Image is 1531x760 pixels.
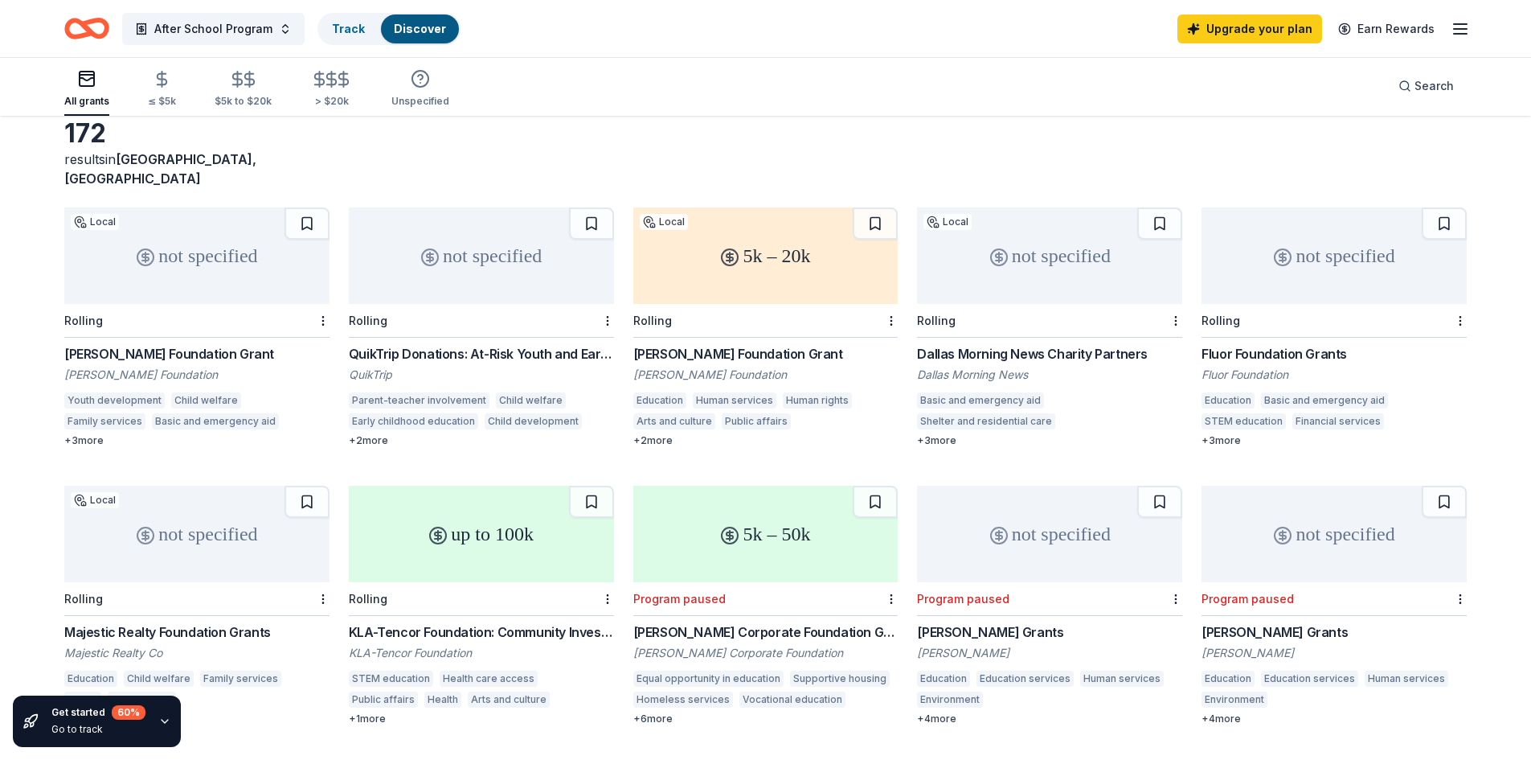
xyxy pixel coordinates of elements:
div: Education [633,392,686,409]
div: Dallas Morning News Charity Partners [917,344,1182,364]
div: + 3 more [1201,434,1467,447]
div: Family services [200,671,281,687]
a: Home [64,10,109,47]
div: Vocational education [739,692,845,708]
a: up to 100kRollingKLA-Tencor Foundation: Community Investment FundKLA-Tencor FoundationSTEM educat... [349,486,614,725]
div: Child welfare [124,671,194,687]
div: + 6 more [633,713,899,725]
div: [PERSON_NAME] [917,645,1182,661]
span: Search [1414,76,1454,96]
div: Health [424,692,461,708]
div: [PERSON_NAME] [1201,645,1467,661]
div: [PERSON_NAME] Grants [917,622,1182,642]
div: Child welfare [171,392,241,409]
button: ≤ $5k [148,64,176,116]
div: + 2 more [349,434,614,447]
span: After School Program [154,19,272,39]
div: Equal opportunity in education [633,671,784,687]
div: Public affairs [349,692,418,708]
div: ≤ $5k [148,95,176,108]
div: [PERSON_NAME] Foundation [64,367,330,383]
div: not specified [64,207,330,304]
div: Youth development [64,392,165,409]
div: Majestic Realty Foundation Grants [64,622,330,642]
div: Human services [693,392,776,409]
div: Rolling [633,314,672,327]
div: not specified [64,486,330,582]
div: + 2 more [633,434,899,447]
button: > $20k [310,64,353,116]
div: Rolling [64,592,103,606]
span: [GEOGRAPHIC_DATA], [GEOGRAPHIC_DATA] [64,151,256,187]
div: Child development [485,413,582,429]
div: Program paused [917,592,1009,606]
div: Child welfare [496,392,566,409]
div: Family services [64,413,145,429]
div: [PERSON_NAME] Grants [1201,622,1467,642]
div: QuikTrip [349,367,614,383]
a: not specifiedProgram paused[PERSON_NAME] Grants[PERSON_NAME]EducationEducation servicesHuman serv... [917,486,1182,725]
div: not specified [1201,486,1467,582]
div: Basic and emergency aid [152,413,279,429]
a: Discover [394,22,446,35]
a: not specifiedRollingQuikTrip Donations: At-Risk Youth and Early Childhood EducationQuikTripParent... [349,207,614,447]
div: + 4 more [917,713,1182,725]
div: [PERSON_NAME] Foundation Grant [633,344,899,364]
div: [PERSON_NAME] Corporate Foundation [633,645,899,661]
a: Earn Rewards [1328,14,1444,43]
div: Financial services [1292,413,1384,429]
div: Fluor Foundation [1201,367,1467,383]
div: Get started [51,705,145,720]
div: + 3 more [64,434,330,447]
div: Public affairs [722,413,791,429]
div: KLA-Tencor Foundation [349,645,614,661]
div: Rolling [349,592,387,606]
div: Education [917,671,970,687]
div: Rolling [1201,314,1240,327]
div: Shelter and residential care [917,413,1055,429]
button: Search [1386,70,1467,102]
span: in [64,151,256,187]
div: Environment [1201,692,1267,708]
div: + 1 more [349,713,614,725]
button: $5k to $20k [215,64,272,116]
div: $5k to $20k [215,95,272,108]
a: 5k – 20kLocalRolling[PERSON_NAME] Foundation Grant[PERSON_NAME] FoundationEducationHuman services... [633,207,899,447]
div: Local [640,214,688,230]
div: Local [71,214,119,230]
div: results [64,150,330,188]
div: [PERSON_NAME] Foundation Grant [64,344,330,364]
div: Rolling [917,314,956,327]
a: not specifiedLocalRollingDallas Morning News Charity PartnersDallas Morning NewsBasic and emergen... [917,207,1182,447]
a: not specifiedLocalRollingMajestic Realty Foundation GrantsMajestic Realty CoEducationChild welfar... [64,486,330,713]
div: QuikTrip Donations: At-Risk Youth and Early Childhood Education [349,344,614,364]
div: + 3 more [917,434,1182,447]
div: Local [923,214,972,230]
div: up to 100k [349,486,614,582]
div: Go to track [51,723,145,736]
div: Rolling [349,314,387,327]
div: > $20k [310,95,353,108]
div: not specified [917,207,1182,304]
div: Health care access [440,671,538,687]
div: Education services [976,671,1074,687]
div: Rolling [64,314,103,327]
div: STEM education [349,671,433,687]
a: not specifiedProgram paused[PERSON_NAME] Grants[PERSON_NAME]EducationEducation servicesHuman serv... [1201,486,1467,725]
div: not specified [349,207,614,304]
div: Arts and culture [633,413,715,429]
div: Education [1201,392,1255,409]
button: All grants [64,63,109,116]
div: not specified [917,486,1182,582]
div: All grants [64,95,109,108]
div: + 4 more [1201,713,1467,725]
div: 172 [64,117,330,150]
div: Education [1201,671,1255,687]
div: Early childhood education [349,413,478,429]
div: Environment [917,692,983,708]
div: Arts and culture [468,692,550,708]
a: not specifiedLocalRolling[PERSON_NAME] Foundation Grant[PERSON_NAME] FoundationYouth developmentC... [64,207,330,447]
div: Majestic Realty Co [64,645,330,661]
a: not specifiedRollingFluor Foundation GrantsFluor FoundationEducationBasic and emergency aidSTEM e... [1201,207,1467,447]
button: Unspecified [391,63,449,116]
